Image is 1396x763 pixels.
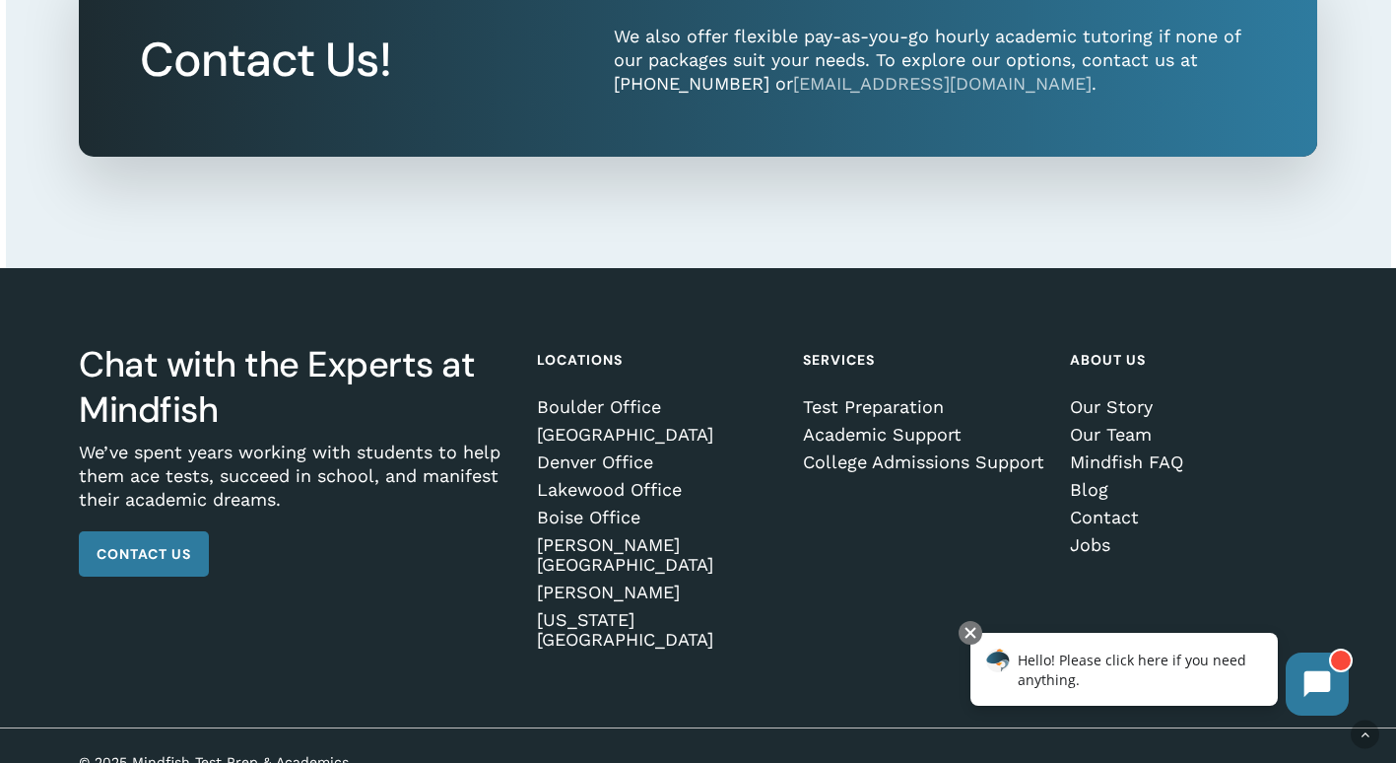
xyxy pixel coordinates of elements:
a: [EMAIL_ADDRESS][DOMAIN_NAME] [793,73,1092,94]
a: Denver Office [537,452,778,472]
p: We’ve spent years working with students to help them ace tests, succeed in school, and manifest t... [79,441,512,531]
h4: Services [803,342,1044,378]
h2: Contact Us! [140,32,545,89]
h4: About Us [1070,342,1311,378]
a: Our Team [1070,425,1311,445]
span: Contact Us [97,544,191,564]
a: College Admissions Support [803,452,1044,472]
h3: Chat with the Experts at Mindfish [79,342,512,433]
a: [PERSON_NAME] [537,583,778,602]
a: [US_STATE][GEOGRAPHIC_DATA] [537,610,778,650]
a: Boise Office [537,508,778,527]
a: Mindfish FAQ [1070,452,1311,472]
a: Test Preparation [803,397,1044,417]
a: Blog [1070,480,1311,500]
h4: Locations [537,342,778,378]
a: Lakewood Office [537,480,778,500]
a: Contact [1070,508,1311,527]
a: Boulder Office [537,397,778,417]
a: [PERSON_NAME][GEOGRAPHIC_DATA] [537,535,778,575]
a: Our Story [1070,397,1311,417]
a: Jobs [1070,535,1311,555]
a: Academic Support [803,425,1044,445]
p: We also offer flexible pay-as-you-go hourly academic tutoring if none of our packages suit your n... [614,25,1256,96]
a: Contact Us [79,531,209,577]
iframe: Chatbot [950,617,1368,735]
a: [GEOGRAPHIC_DATA] [537,425,778,445]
